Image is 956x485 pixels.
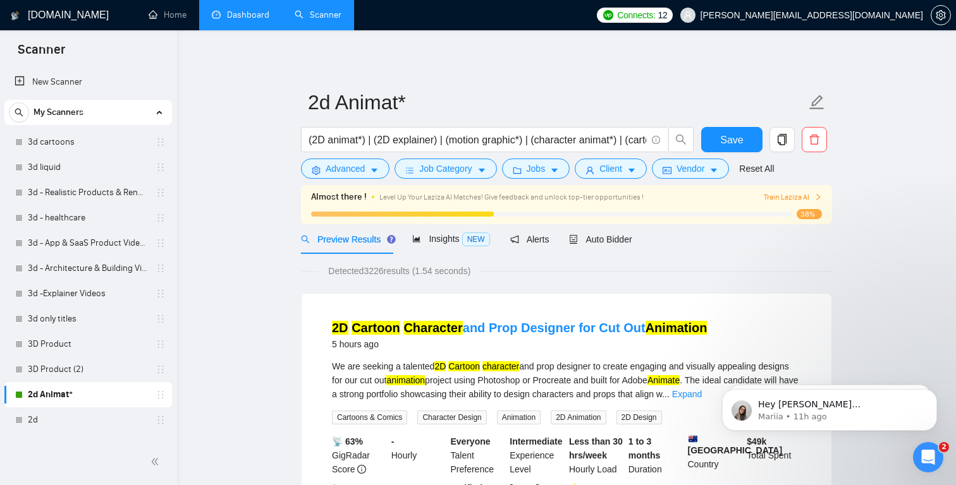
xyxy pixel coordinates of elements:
[809,94,825,111] span: edit
[507,434,567,476] div: Experience Level
[709,165,718,175] span: caret-down
[8,40,75,67] span: Scanner
[419,162,472,176] span: Job Category
[319,264,479,278] span: Detected 3226 results (1.54 seconds)
[405,165,414,175] span: bars
[28,407,148,433] a: 2d
[683,11,692,20] span: user
[551,410,606,424] span: 2D Animation
[739,162,774,176] a: Reset All
[627,165,636,175] span: caret-down
[814,193,822,201] span: right
[149,9,187,20] a: homeHome
[301,234,392,244] span: Preview Results
[527,162,546,176] span: Jobs
[672,389,702,399] a: Expand
[617,8,655,22] span: Connects:
[326,162,365,176] span: Advanced
[626,434,685,476] div: Duration
[15,69,162,95] a: New Scanner
[357,465,366,474] span: info-circle
[28,332,148,357] a: 3D Product
[156,339,166,349] span: holder
[295,9,341,20] a: searchScanner
[669,134,693,145] span: search
[770,134,794,145] span: copy
[652,136,660,144] span: info-circle
[156,137,166,147] span: holder
[502,159,570,179] button: folderJobscaret-down
[9,108,28,117] span: search
[308,87,806,118] input: Scanner name...
[688,434,783,455] b: [GEOGRAPHIC_DATA]
[510,234,549,244] span: Alerts
[28,231,148,256] a: 3d - App & SaaS Product Videos
[28,205,148,231] a: 3d - healthcare
[477,165,486,175] span: caret-down
[156,162,166,172] span: holder
[448,434,508,476] div: Talent Preference
[913,442,943,472] iframe: Intercom live chat
[28,433,148,458] a: ChatGPT Prompt
[764,191,822,203] button: Train Laziza AI
[28,357,148,382] a: 3D Product (2)
[550,165,559,175] span: caret-down
[585,165,594,175] span: user
[332,359,801,401] div: We are seeking a talented and prop designer to create engaging and visually appealing designs for...
[301,159,389,179] button: settingAdvancedcaret-down
[931,10,951,20] a: setting
[668,127,694,152] button: search
[662,389,670,399] span: ...
[156,188,166,198] span: holder
[646,321,708,335] mark: Animation
[513,165,522,175] span: folder
[55,49,218,60] p: Message from Mariia, sent 11h ago
[567,434,626,476] div: Hourly Load
[332,410,407,424] span: Cartoons & Comics
[703,362,956,451] iframe: Intercom notifications message
[412,234,489,244] span: Insights
[482,361,519,371] mark: character
[569,436,623,460] b: Less than 30 hrs/week
[931,5,951,25] button: setting
[156,364,166,374] span: holder
[301,235,310,244] span: search
[939,442,949,452] span: 2
[28,306,148,332] a: 3d only titles
[663,165,671,175] span: idcard
[28,256,148,281] a: 3d - Architecture & Building Visualization:
[212,9,269,20] a: dashboardDashboard
[391,436,395,446] b: -
[352,321,400,335] mark: Cartoon
[34,100,83,125] span: My Scanners
[658,8,668,22] span: 12
[510,235,519,244] span: notification
[395,159,496,179] button: barsJob Categorycaret-down
[55,37,214,210] span: Hey [PERSON_NAME][EMAIL_ADDRESS][DOMAIN_NAME], Looks like your Upwork agency Anideos ran out of c...
[329,434,389,476] div: GigRadar Score
[603,10,613,20] img: upwork-logo.png
[403,321,462,335] mark: Character
[156,415,166,425] span: holder
[156,314,166,324] span: holder
[389,434,448,476] div: Hourly
[510,436,562,446] b: Intermediate
[677,162,704,176] span: Vendor
[802,134,826,145] span: delete
[332,321,707,335] a: 2D Cartoon Characterand Prop Designer for Cut OutAnimation
[701,127,763,152] button: Save
[599,162,622,176] span: Client
[9,102,29,123] button: search
[412,234,421,243] span: area-chart
[156,263,166,273] span: holder
[497,410,541,424] span: Animation
[628,436,661,460] b: 1 to 3 months
[28,155,148,180] a: 3d liquid
[4,100,172,458] li: My Scanners
[156,289,166,299] span: holder
[647,375,680,385] mark: Animate
[685,434,745,476] div: Country
[569,235,578,244] span: robot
